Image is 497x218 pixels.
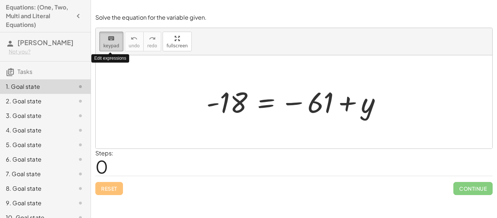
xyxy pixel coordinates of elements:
label: Steps: [95,149,114,157]
span: [PERSON_NAME] [17,38,73,47]
div: 2. Goal state [6,97,64,106]
i: Task not started. [76,97,85,106]
span: redo [147,43,157,48]
i: Task not started. [76,184,85,193]
span: Tasks [17,68,32,75]
div: 7. Goal state [6,170,64,178]
i: keyboard [108,34,115,43]
div: 4. Goal state [6,126,64,135]
div: 1. Goal state [6,82,64,91]
i: undo [131,34,138,43]
p: Solve the equation for the variable given. [95,13,493,22]
button: fullscreen [163,32,192,51]
span: keypad [103,43,119,48]
i: Task not started. [76,170,85,178]
i: Task not started. [76,82,85,91]
i: Task not started. [76,155,85,164]
span: 0 [95,155,108,178]
div: 9. Goal state [6,199,64,207]
i: redo [149,34,156,43]
div: 8. Goal state [6,184,64,193]
i: Task not started. [76,126,85,135]
span: fullscreen [167,43,188,48]
div: Edit expressions [91,54,129,63]
i: Task not started. [76,199,85,207]
div: 3. Goal state [6,111,64,120]
div: Not you? [9,48,85,55]
button: keyboardkeypad [99,32,123,51]
h4: Equations: (One, Two, Multi and Literal Equations) [6,3,72,29]
button: undoundo [125,32,144,51]
i: Task not started. [76,140,85,149]
i: Task not started. [76,111,85,120]
button: redoredo [143,32,161,51]
div: 5. Goal state [6,140,64,149]
div: 6. Goal state [6,155,64,164]
span: undo [129,43,140,48]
